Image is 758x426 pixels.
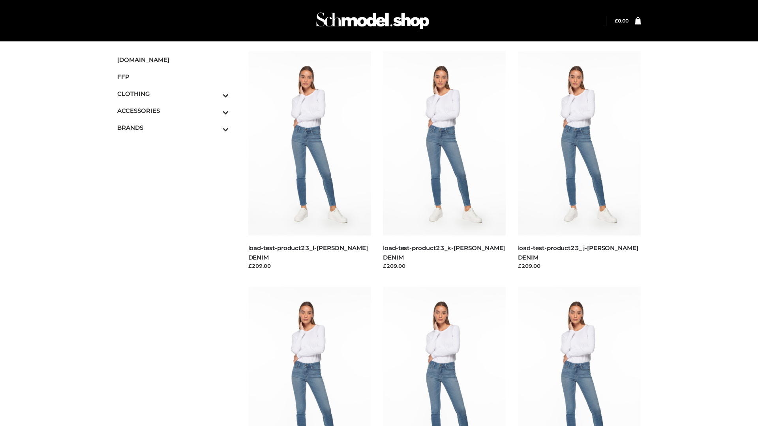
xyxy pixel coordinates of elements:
bdi: 0.00 [615,18,629,24]
span: ACCESSORIES [117,106,229,115]
a: ACCESSORIESToggle Submenu [117,102,229,119]
button: Toggle Submenu [201,119,229,136]
span: FFP [117,72,229,81]
a: [DOMAIN_NAME] [117,51,229,68]
span: £ [615,18,618,24]
a: CLOTHINGToggle Submenu [117,85,229,102]
div: £209.00 [383,262,506,270]
button: Toggle Submenu [201,102,229,119]
button: Toggle Submenu [201,85,229,102]
img: Schmodel Admin 964 [313,5,432,36]
span: BRANDS [117,123,229,132]
a: load-test-product23_j-[PERSON_NAME] DENIM [518,244,638,261]
span: CLOTHING [117,89,229,98]
div: £209.00 [518,262,641,270]
div: £209.00 [248,262,371,270]
a: BRANDSToggle Submenu [117,119,229,136]
a: load-test-product23_k-[PERSON_NAME] DENIM [383,244,505,261]
a: FFP [117,68,229,85]
a: £0.00 [615,18,629,24]
span: [DOMAIN_NAME] [117,55,229,64]
a: load-test-product23_l-[PERSON_NAME] DENIM [248,244,368,261]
